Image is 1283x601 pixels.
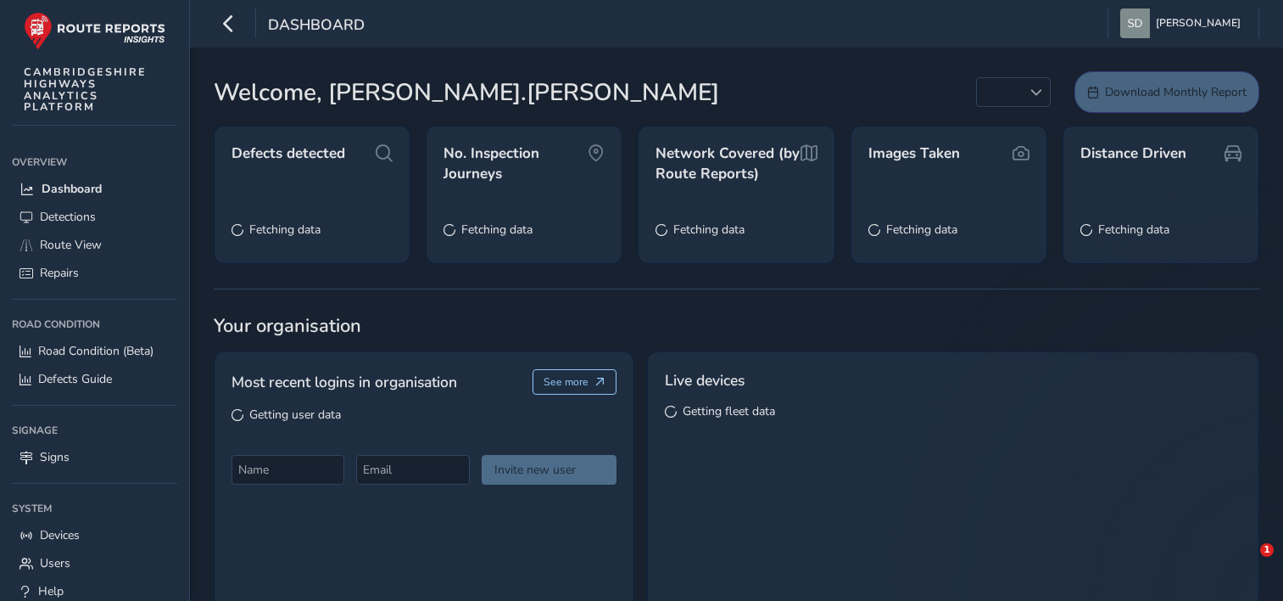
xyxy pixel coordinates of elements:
[461,222,533,238] span: Fetching data
[40,555,70,571] span: Users
[12,365,177,393] a: Defects Guide
[1225,543,1266,584] iframe: Intercom live chat
[214,75,719,110] span: Welcome, [PERSON_NAME].[PERSON_NAME]
[12,521,177,549] a: Devices
[24,12,165,50] img: rr logo
[12,312,177,337] div: Road Condition
[533,369,616,395] button: See more
[12,259,177,287] a: Repairs
[231,371,457,393] span: Most recent logins in organisation
[665,369,745,391] span: Live devices
[42,181,102,197] span: Dashboard
[249,222,321,238] span: Fetching data
[249,407,341,423] span: Getting user data
[356,455,469,485] input: Email
[12,443,177,471] a: Signs
[268,14,365,38] span: Dashboard
[38,371,112,387] span: Defects Guide
[12,203,177,231] a: Detections
[1080,143,1186,164] span: Distance Driven
[12,231,177,259] a: Route View
[40,209,96,225] span: Detections
[886,222,957,238] span: Fetching data
[231,143,345,164] span: Defects detected
[1098,222,1169,238] span: Fetching data
[1120,8,1247,38] button: [PERSON_NAME]
[12,337,177,365] a: Road Condition (Beta)
[868,143,960,164] span: Images Taken
[12,175,177,203] a: Dashboard
[40,265,79,281] span: Repairs
[38,343,153,359] span: Road Condition (Beta)
[12,149,177,175] div: Overview
[214,313,1259,339] span: Your organisation
[12,549,177,577] a: Users
[544,375,589,389] span: See more
[1156,8,1241,38] span: [PERSON_NAME]
[231,455,344,485] input: Name
[40,449,70,465] span: Signs
[1120,8,1150,38] img: diamond-layout
[40,527,80,543] span: Devices
[12,418,177,443] div: Signage
[683,403,775,419] span: Getting fleet data
[12,496,177,521] div: System
[443,143,588,183] span: No. Inspection Journeys
[40,237,102,253] span: Route View
[673,222,745,238] span: Fetching data
[655,143,800,183] span: Network Covered (by Route Reports)
[38,583,64,599] span: Help
[24,66,147,113] span: CAMBRIDGESHIRE HIGHWAYS ANALYTICS PLATFORM
[1260,543,1274,557] span: 1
